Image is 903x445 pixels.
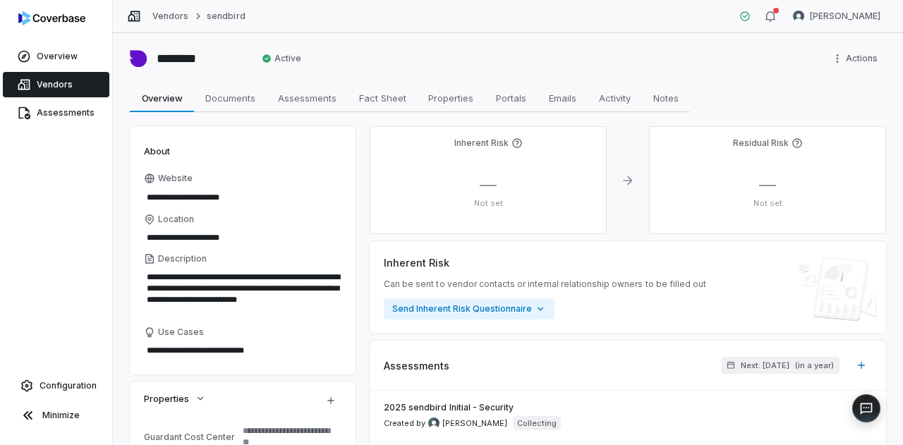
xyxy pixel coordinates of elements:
[543,89,582,107] span: Emails
[828,48,886,69] button: More actions
[733,138,789,149] h4: Residual Risk
[136,89,188,107] span: Overview
[158,253,207,264] span: Description
[428,417,440,429] img: Arun Muthu avatar
[158,327,204,338] span: Use Cases
[384,402,514,413] span: 2025 sendbird Initial - Security
[3,100,109,126] a: Assessments
[144,341,341,360] textarea: Use Cases
[42,410,80,421] span: Minimize
[144,432,237,442] div: Guardant Cost Center
[262,53,301,64] span: Active
[144,145,170,157] span: About
[6,373,107,398] a: Configuration
[3,72,109,97] a: Vendors
[648,89,684,107] span: Notes
[353,89,412,107] span: Fact Sheet
[158,214,194,225] span: Location
[381,198,595,209] p: Not set
[384,279,706,290] span: Can be sent to vendor contacts or internal relationship owners to be filled out
[6,401,107,429] button: Minimize
[37,107,95,118] span: Assessments
[384,358,449,373] span: Assessments
[442,418,507,429] span: [PERSON_NAME]
[144,228,341,248] input: Location
[18,11,85,25] img: logo-D7KZi-bG.svg
[152,11,188,22] a: Vendors
[795,360,834,371] span: ( in a year )
[423,89,479,107] span: Properties
[144,267,341,321] textarea: Description
[593,89,636,107] span: Activity
[741,360,789,371] span: Next: [DATE]
[144,392,189,405] span: Properties
[207,11,245,22] a: sendbird
[793,11,804,22] img: Jesse Nord avatar
[517,417,557,429] p: Collecting
[384,255,449,270] span: Inherent Risk
[660,198,875,209] p: Not set
[384,298,554,319] button: Send Inherent Risk Questionnaire
[480,174,497,195] span: —
[144,188,317,207] input: Website
[784,6,889,27] button: Jesse Nord avatar[PERSON_NAME]
[384,417,507,429] span: Created by
[272,89,342,107] span: Assessments
[454,138,509,149] h4: Inherent Risk
[3,44,109,69] a: Overview
[200,89,261,107] span: Documents
[370,391,886,441] a: 2025 sendbird Initial - SecurityCreated by Arun Muthu avatar[PERSON_NAME]Collecting
[158,173,193,184] span: Website
[721,357,840,374] button: Next: [DATE](in a year)
[40,380,97,391] span: Configuration
[759,174,776,195] span: —
[140,386,210,411] button: Properties
[37,79,73,90] span: Vendors
[37,51,78,62] span: Overview
[810,11,880,22] span: [PERSON_NAME]
[490,89,532,107] span: Portals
